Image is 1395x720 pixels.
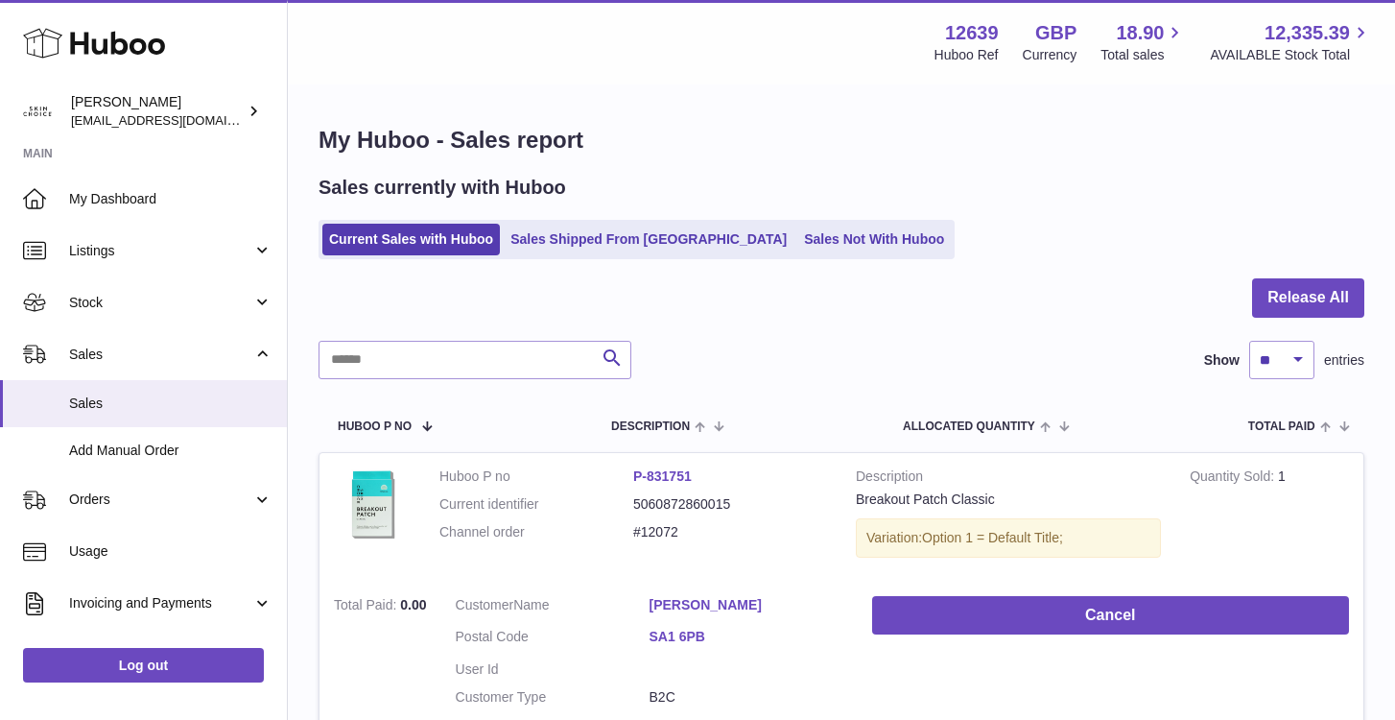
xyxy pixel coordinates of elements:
img: 126391698654679.jpg [334,468,411,544]
span: Customer [456,597,514,612]
a: Current Sales with Huboo [322,224,500,255]
span: [EMAIL_ADDRESS][DOMAIN_NAME] [71,112,282,128]
span: Huboo P no [338,420,412,433]
dd: B2C [650,688,843,707]
span: Listings [69,242,252,260]
strong: Total Paid [334,597,400,617]
dt: Customer Type [456,688,650,707]
strong: 12639 [945,20,999,46]
span: AVAILABLE Stock Total [1210,46,1372,64]
span: entries [1324,351,1364,370]
span: My Dashboard [69,190,272,208]
dt: Channel order [439,523,633,541]
dt: User Id [456,660,650,679]
span: Total sales [1100,46,1186,64]
span: Sales [69,346,252,364]
span: 0.00 [400,597,426,612]
span: Orders [69,491,252,509]
span: Option 1 = Default Title; [922,530,1063,545]
span: Description [611,420,690,433]
span: Add Manual Order [69,442,272,460]
a: P-831751 [633,468,692,484]
dt: Postal Code [456,628,650,651]
a: Log out [23,648,264,683]
span: 18.90 [1116,20,1164,46]
span: 12,335.39 [1265,20,1350,46]
dt: Current identifier [439,495,633,514]
span: ALLOCATED Quantity [903,420,1035,433]
span: Usage [69,542,272,561]
span: Total paid [1248,420,1315,433]
h1: My Huboo - Sales report [319,125,1364,156]
div: Huboo Ref [934,46,999,64]
a: Sales Shipped From [GEOGRAPHIC_DATA] [504,224,793,255]
div: Variation: [856,518,1161,558]
strong: Description [856,468,1161,491]
div: Currency [1023,46,1077,64]
div: Breakout Patch Classic [856,491,1161,509]
h2: Sales currently with Huboo [319,175,566,201]
a: 18.90 Total sales [1100,20,1186,64]
dt: Name [456,596,650,619]
td: 1 [1175,453,1363,582]
dt: Huboo P no [439,468,633,486]
span: Invoicing and Payments [69,594,252,612]
a: Sales Not With Huboo [797,224,951,255]
span: Sales [69,395,272,413]
img: admin@skinchoice.com [23,97,52,126]
label: Show [1204,351,1240,370]
strong: Quantity Sold [1190,468,1278,489]
dd: 5060872860015 [633,495,827,514]
a: 12,335.39 AVAILABLE Stock Total [1210,20,1372,64]
button: Release All [1252,278,1364,318]
div: [PERSON_NAME] [71,93,244,130]
a: [PERSON_NAME] [650,596,843,614]
dd: #12072 [633,523,827,541]
a: SA1 6PB [650,628,843,646]
span: Stock [69,294,252,312]
button: Cancel [872,596,1349,636]
strong: GBP [1035,20,1076,46]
